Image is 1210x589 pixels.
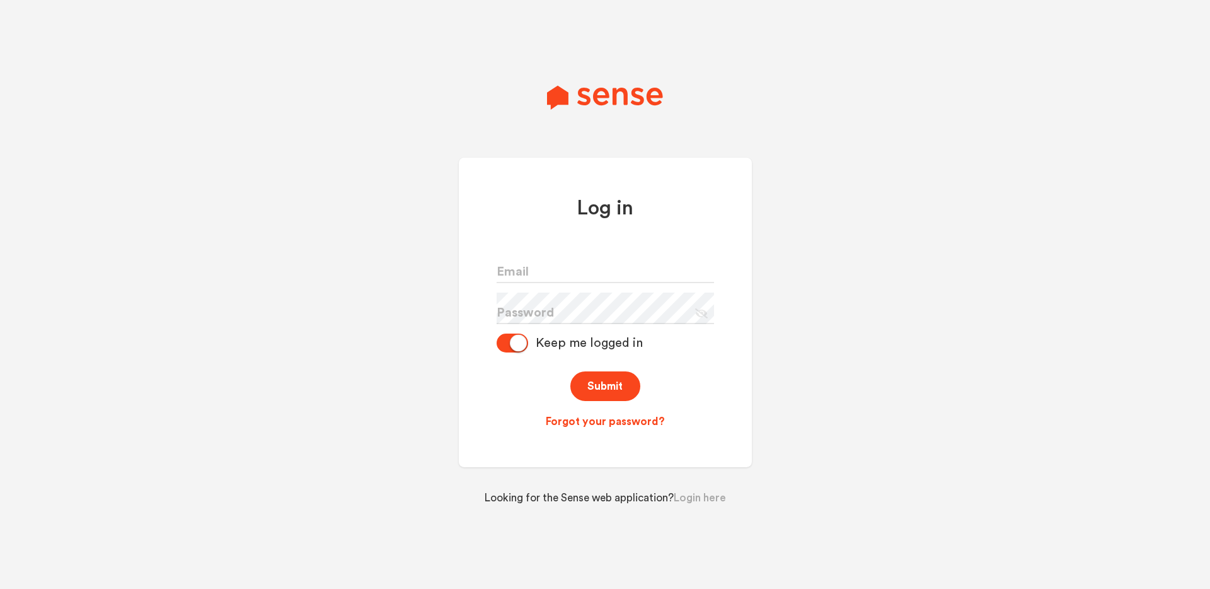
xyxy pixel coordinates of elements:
[674,493,726,503] a: Login here
[528,335,643,351] div: Keep me logged in
[570,371,640,401] button: Submit
[497,414,714,429] a: Forgot your password?
[497,195,714,221] h1: Log in
[455,480,755,506] div: Looking for the Sense web application?
[547,85,662,109] img: Sense Logo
